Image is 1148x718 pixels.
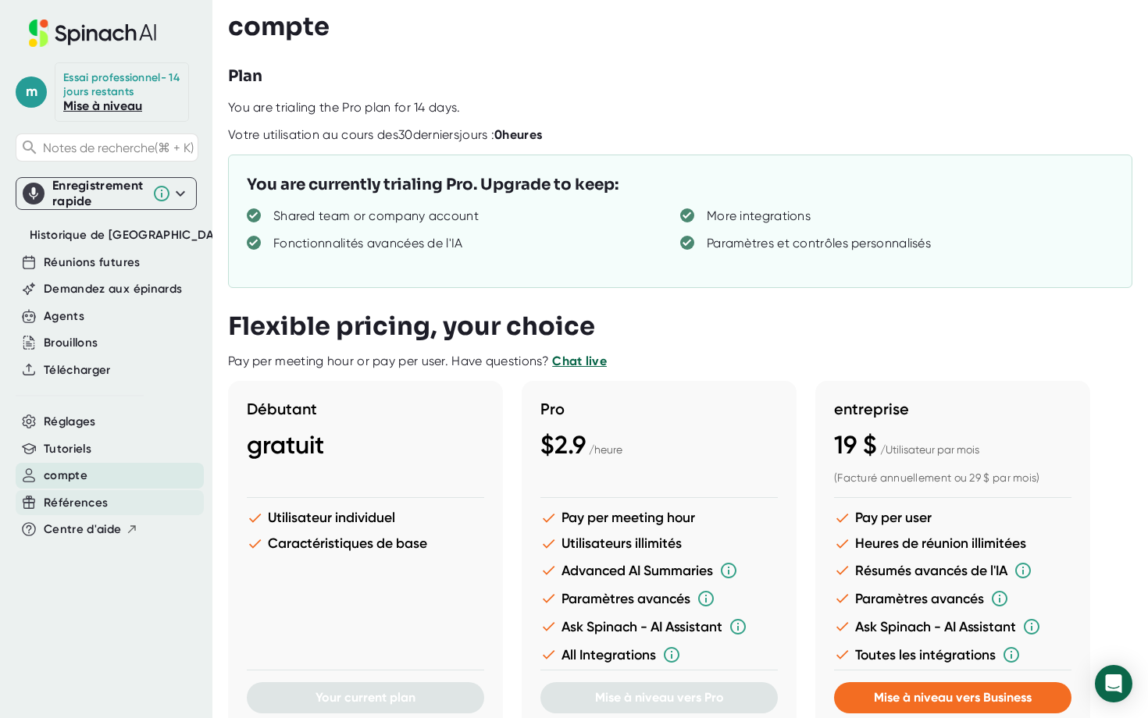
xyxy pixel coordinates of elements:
button: Réglages [44,413,96,431]
span: Centre d'aide [44,521,122,538]
li: Utilisateur individuel [247,510,484,526]
span: gratuit [247,430,324,460]
button: Brouillons [44,334,98,352]
li: Pay per meeting hour [540,510,778,526]
div: Essai professionnel - 14 jours restants [63,71,180,98]
button: Mise à niveau vers Business [834,682,1071,713]
h3: Flexible pricing, your choice [228,311,595,341]
li: Toutes les intégrations [834,645,1071,664]
li: Utilisateurs illimités [540,535,778,552]
li: All Integrations [540,645,778,664]
span: Your current plan [316,690,415,705]
li: Caractéristiques de base [247,535,484,552]
span: Mise à niveau vers Business [874,690,1032,705]
button: compte [44,467,87,485]
span: / heure [589,443,622,456]
li: Pay per user [834,510,1071,526]
li: Ask Spinach - AI Assistant [834,617,1071,636]
div: Fonctionnalités avancées de l'IA [273,236,463,251]
span: m [16,76,47,108]
span: Notes de recherche (⌘ + K) [43,140,194,155]
button: Demandez aux épinards [44,280,182,298]
li: Résumés avancés de l'IA [834,561,1071,580]
button: Réunions futures [44,254,141,272]
span: Mise à niveau vers Pro [595,690,724,705]
button: Agents [44,307,84,325]
div: You are trialing the Pro plan for 14 days. [228,100,1148,116]
button: Historique de [GEOGRAPHIC_DATA] [30,226,232,244]
div: Enregistrement rapide [52,178,144,209]
button: Your current plan [247,682,484,713]
div: Enregistrement rapide [23,178,190,209]
h3: Pro [540,400,778,418]
div: Pay per meeting hour or pay per user. Have questions? [228,354,607,369]
li: Heures de réunion illimitées [834,535,1071,552]
li: Ask Spinach - AI Assistant [540,617,778,636]
button: Mise à niveau vers Pro [540,682,778,713]
div: Votre utilisation au cours des 30 derniers jours : [228,127,542,143]
h3: Débutant [247,400,484,418]
h3: Plan [228,65,262,88]
span: 19 $ [834,430,877,460]
span: / Utilisateur par mois [880,443,979,456]
a: Mise à niveau [63,98,142,113]
button: Centre d'aide [44,521,138,538]
div: (Facturé annuellement ou 29 $ par mois) [834,471,1071,485]
button: Références [44,494,109,512]
div: More integrations [707,208,811,224]
div: Shared team or company account [273,208,479,224]
div: Open Intercom Messenger [1095,665,1132,702]
h3: entreprise [834,400,1071,418]
a: Chat live [552,354,607,368]
div: Paramètres et contrôles personnalisés [707,236,931,251]
li: Paramètres avancés [540,589,778,608]
b: 0 heures [494,127,542,142]
h3: You are currently trialing Pro. Upgrade to keep: [247,173,619,197]
li: Paramètres avancés [834,589,1071,608]
h3: compte [228,12,330,41]
button: Télécharger [44,361,111,379]
span: $2.9 [540,430,586,460]
li: Advanced AI Summaries [540,561,778,580]
button: Tutoriels [44,440,91,458]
